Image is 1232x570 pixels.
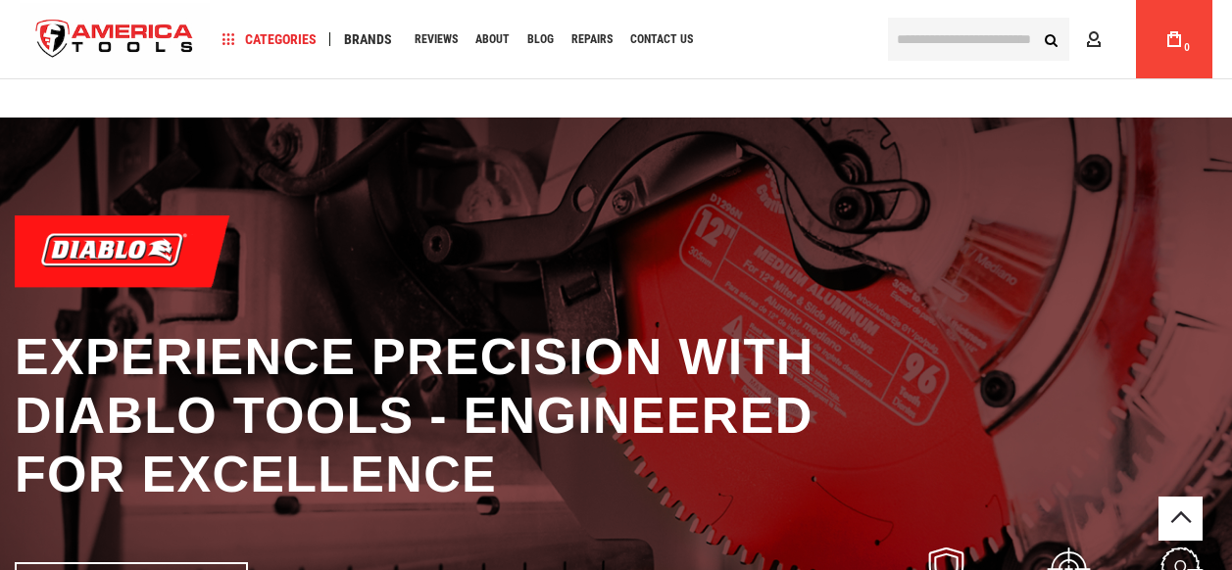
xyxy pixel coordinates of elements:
a: Brands [335,26,401,53]
img: Diablo logo [15,215,230,288]
a: store logo [20,3,210,76]
a: Repairs [563,26,621,53]
a: Contact Us [621,26,702,53]
span: Blog [527,33,554,45]
h1: Experience Precision with Diablo Tools - Engineered for Excellence [15,327,897,503]
span: Brands [344,32,392,46]
span: Contact Us [630,33,693,45]
span: Reviews [415,33,458,45]
a: Categories [214,26,325,53]
span: About [475,33,510,45]
button: Search [1032,21,1069,58]
span: Repairs [571,33,613,45]
a: About [467,26,518,53]
span: Categories [222,32,317,46]
a: Blog [518,26,563,53]
a: Reviews [406,26,467,53]
img: America Tools [20,3,210,76]
span: 0 [1184,42,1190,53]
